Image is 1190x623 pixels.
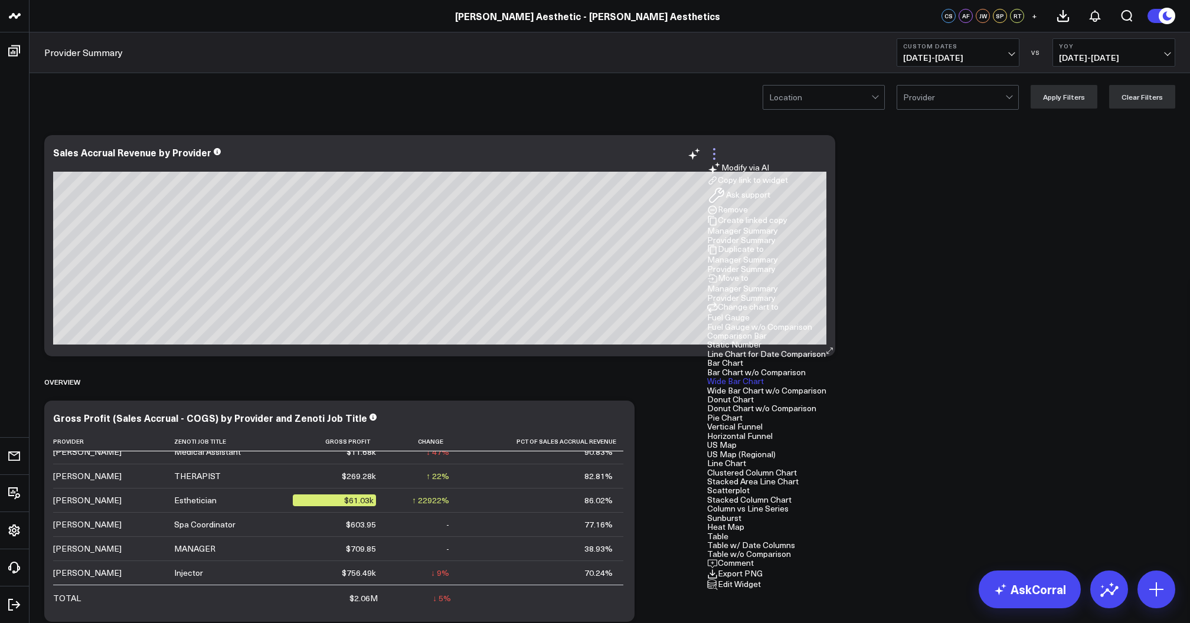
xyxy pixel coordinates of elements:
[707,332,767,340] button: Comparison Bar
[707,302,779,313] button: Change chart to
[426,470,449,482] div: ↑ 22%
[979,570,1081,608] a: AskCorral
[53,470,122,482] div: [PERSON_NAME]
[174,567,203,579] div: Injector
[53,146,211,159] div: Sales Accrual Revenue by Provider
[707,395,754,404] button: Donut Chart
[707,323,812,331] button: Fuel Gauge w/o Comparison
[174,543,215,555] div: MANAGER
[433,592,451,604] div: ↓ 5%
[346,446,376,458] div: $11.68k
[707,414,743,422] button: Pie Chart
[707,504,789,513] button: Column vs Line Series
[707,523,744,531] button: Heat Map
[707,432,773,440] button: Horizontal Funnel
[707,468,797,477] button: Clustered Column Chart
[903,53,1013,63] span: [DATE] - [DATE]
[174,432,293,451] th: Zenoti Job Title
[707,404,816,412] button: Donut Chart w/o Comparison
[707,496,792,504] button: Stacked Column Chart
[446,543,449,555] div: -
[707,244,764,255] button: Duplicate to
[707,441,737,449] button: US Map
[1031,85,1097,109] button: Apply Filters
[707,514,741,522] button: Sunburst
[707,359,743,367] button: Bar Chart
[707,579,761,590] button: Edit Widget
[446,519,449,530] div: -
[387,432,460,451] th: Change
[707,215,787,226] button: Create linked copy
[53,592,81,604] div: TOTAL
[460,432,623,451] th: Pct Of Sales Accrual Revenue
[903,42,1013,50] b: Custom Dates
[707,368,806,376] button: Bar Chart w/o Comparison
[44,46,123,59] a: Provider Summary
[707,486,750,494] button: Scatterplot
[1059,42,1169,50] b: YoY
[53,432,174,451] th: Provider
[455,9,720,22] a: [PERSON_NAME] Aesthetic - [PERSON_NAME] Aesthetics
[959,9,973,23] div: AF
[707,386,826,395] button: Wide Bar Chart w/o Comparison
[707,541,795,549] button: Table w/ Date Columns
[707,161,769,175] button: Modify via AI
[707,450,776,458] button: US Map (Regional)
[707,255,778,264] button: Manager Summary
[293,432,387,451] th: Gross Profit
[707,186,770,205] button: Ask support
[584,494,613,506] div: 86.02%
[707,377,764,385] button: Wide Bar Chart
[707,550,791,558] button: Table w/o Comparison
[1010,9,1024,23] div: RT
[1059,53,1169,63] span: [DATE] - [DATE]
[1027,9,1041,23] button: +
[707,532,728,540] button: Table
[174,470,221,482] div: THERAPIST
[53,543,122,555] div: [PERSON_NAME]
[412,494,449,506] div: ↑ 22922%
[346,519,376,530] div: $603.95
[53,411,367,424] div: Gross Profit (Sales Accrual - COGS) by Provider and Zenoti Job Title
[426,446,449,458] div: ↓ 47%
[1032,12,1037,20] span: +
[707,568,763,579] a: Export PNG
[1025,49,1047,56] div: VS
[349,592,378,604] div: $2.06M
[293,494,376,506] div: $61.03k
[342,567,376,579] div: $756.49k
[1052,38,1175,67] button: YoY[DATE]-[DATE]
[1109,85,1175,109] button: Clear Filters
[707,294,776,302] button: Provider Summary
[707,422,763,431] button: Vertical Funnel
[707,284,778,293] button: Manager Summary
[584,567,613,579] div: 70.24%
[174,446,241,458] div: Medical Assistant
[53,494,122,506] div: [PERSON_NAME]
[44,368,80,395] div: Overview
[174,494,217,506] div: Esthetician
[584,470,613,482] div: 82.81%
[993,9,1007,23] div: SP
[707,227,778,235] button: Manager Summary
[584,446,613,458] div: 90.83%
[346,543,376,555] div: $709.85
[174,519,236,530] div: Spa Coordinator
[53,567,122,579] div: [PERSON_NAME]
[53,519,122,530] div: [PERSON_NAME]
[707,477,799,486] button: Stacked Area Line Chart
[707,273,748,284] button: Move to
[707,265,776,273] button: Provider Summary
[431,567,449,579] div: ↓ 9%
[584,543,613,555] div: 38.93%
[707,175,788,186] button: Copy link to widget
[976,9,990,23] div: JW
[707,236,776,244] button: Provider Summary
[707,205,748,215] button: Remove
[342,470,376,482] div: $269.28k
[941,9,956,23] div: CS
[707,558,754,569] button: Comment
[707,340,761,349] button: Static Number
[53,446,122,458] div: [PERSON_NAME]
[707,350,826,358] button: Line Chart for Date Comparison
